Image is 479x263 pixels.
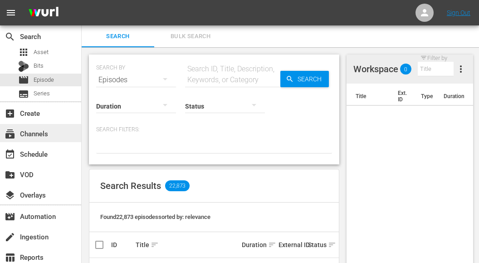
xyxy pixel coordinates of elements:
span: Create [5,108,15,119]
span: Bits [34,61,44,70]
h4: Workspace [353,64,398,74]
span: Overlays [5,190,15,201]
span: Search [5,31,15,42]
span: sort [268,241,276,249]
div: Status [308,239,325,250]
span: Episode [34,75,54,84]
div: Search ID, Title, Description, Keywords, or Category [185,64,280,85]
div: External ID [279,241,305,248]
span: 22,873 [165,180,190,191]
img: ans4CAIJ8jUAAAAAAAAAAAAAAAAAAAAAAAAgQb4GAAAAAAAAAAAAAAAAAAAAAAAAJMjXAAAAAAAAAAAAAAAAAAAAAAAAgAT5G... [22,2,65,24]
th: Ext. ID [392,84,415,109]
span: Bulk Search [160,31,221,42]
span: menu [5,7,16,18]
span: Asset [34,48,49,57]
div: Bits [18,61,29,72]
span: Asset [18,47,29,58]
span: 0 [400,66,411,72]
span: Search [294,71,329,87]
div: Duration [242,239,276,250]
div: Title [136,239,239,250]
span: Schedule [5,149,15,160]
span: Ingestion [5,232,15,243]
span: Series [34,89,50,98]
button: more_vert [455,58,466,80]
span: Reports [5,252,15,263]
span: more_vert [455,64,466,74]
div: ID [111,241,133,248]
span: Series [18,89,29,99]
p: Search Filters: [96,126,332,134]
a: Sign Out [447,9,470,16]
span: Search Results [100,180,161,191]
span: sort [151,241,159,249]
span: Found 22,873 episodes sorted by: relevance [100,213,210,220]
span: Search [87,31,149,42]
th: Title [347,84,392,109]
th: Duration [438,84,473,109]
th: Type [415,84,438,109]
span: VOD [5,169,15,180]
span: Automation [5,211,15,222]
span: Episode [18,74,29,85]
button: Search [280,71,329,87]
span: Channels [5,129,15,139]
div: Episodes [96,67,176,93]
